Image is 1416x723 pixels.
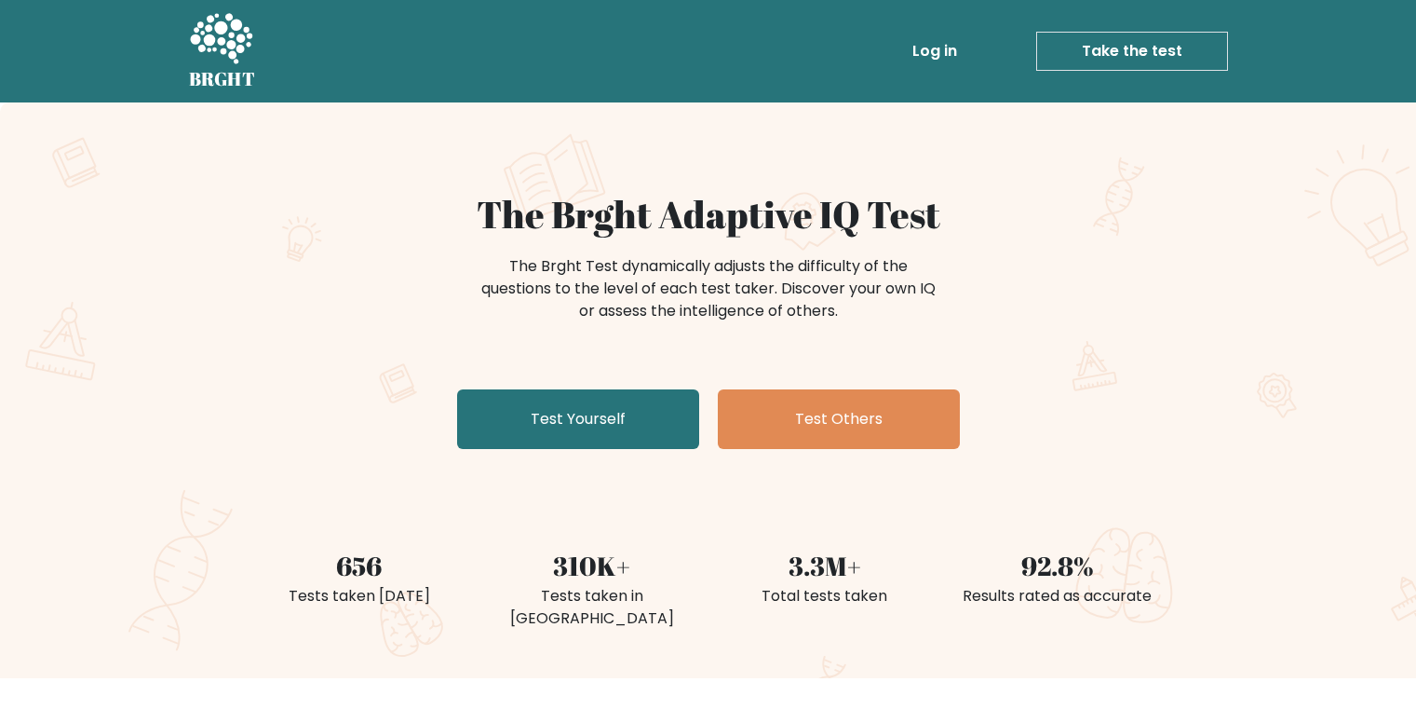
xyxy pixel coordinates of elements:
div: 310K+ [487,546,697,585]
a: Log in [905,33,964,70]
div: Results rated as accurate [952,585,1163,607]
div: The Brght Test dynamically adjusts the difficulty of the questions to the level of each test take... [476,255,941,322]
div: Tests taken [DATE] [254,585,465,607]
div: 92.8% [952,546,1163,585]
div: 3.3M+ [720,546,930,585]
h1: The Brght Adaptive IQ Test [254,192,1163,237]
a: Take the test [1036,32,1228,71]
h5: BRGHT [189,68,256,90]
a: Test Others [718,389,960,449]
div: Total tests taken [720,585,930,607]
a: BRGHT [189,7,256,95]
div: 656 [254,546,465,585]
div: Tests taken in [GEOGRAPHIC_DATA] [487,585,697,630]
a: Test Yourself [457,389,699,449]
